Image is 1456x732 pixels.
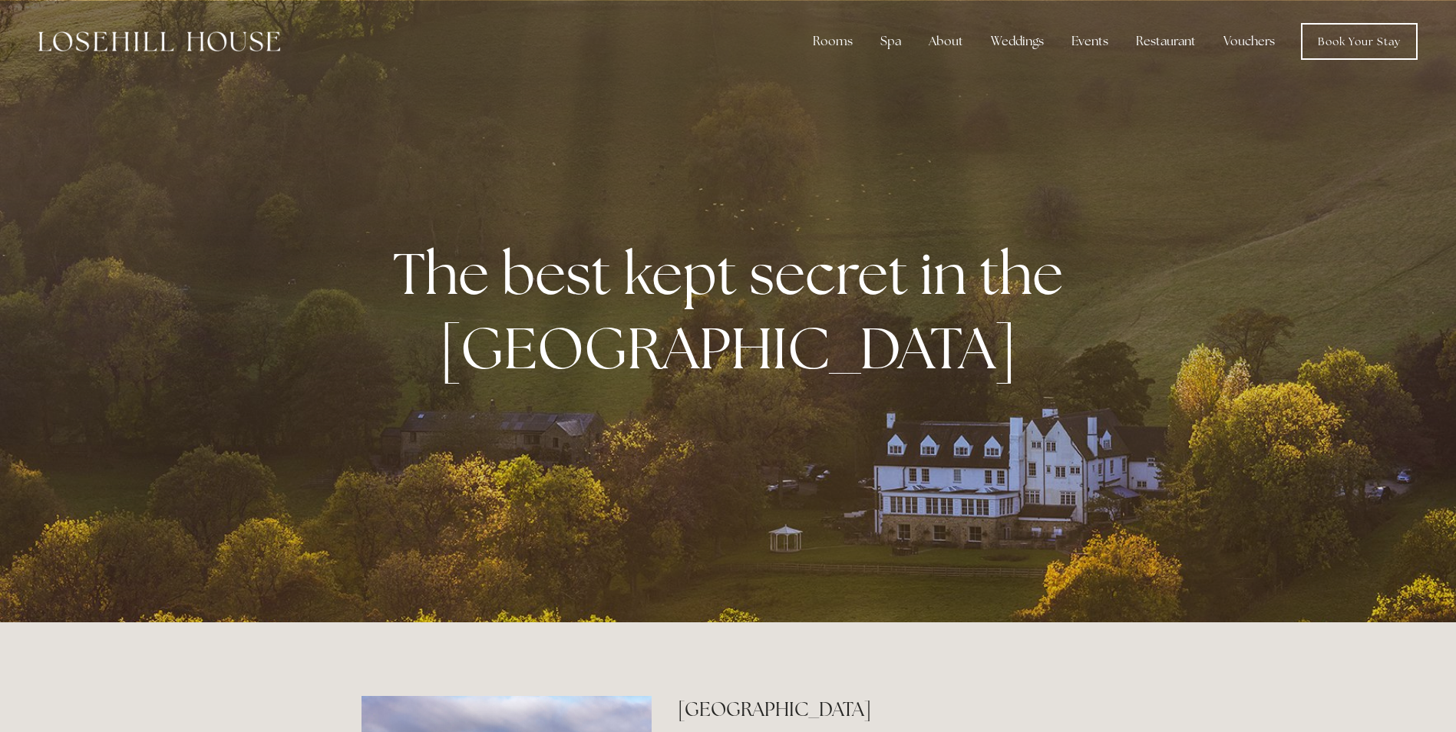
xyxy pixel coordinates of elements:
[38,31,280,51] img: Losehill House
[1301,23,1418,60] a: Book Your Stay
[1211,26,1287,57] a: Vouchers
[801,26,865,57] div: Rooms
[1124,26,1208,57] div: Restaurant
[393,236,1075,386] strong: The best kept secret in the [GEOGRAPHIC_DATA]
[678,696,1094,723] h2: [GEOGRAPHIC_DATA]
[916,26,976,57] div: About
[868,26,913,57] div: Spa
[979,26,1056,57] div: Weddings
[1059,26,1121,57] div: Events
